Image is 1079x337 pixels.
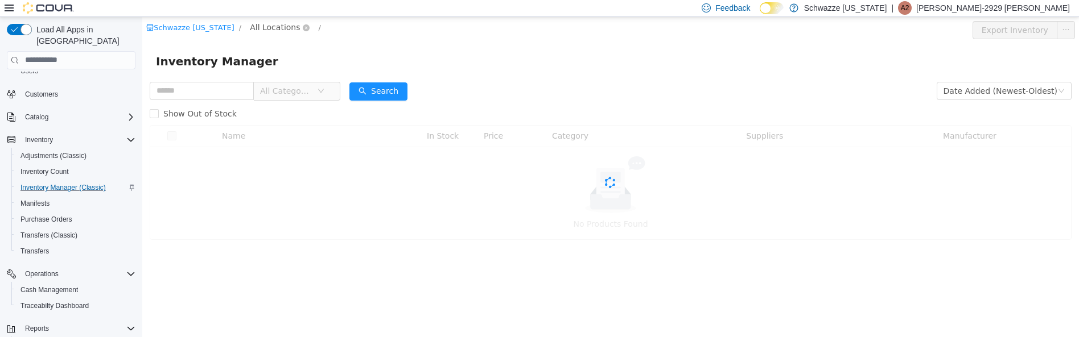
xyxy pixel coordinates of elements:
[20,267,63,281] button: Operations
[16,299,93,313] a: Traceabilty Dashboard
[20,231,77,240] span: Transfers (Classic)
[20,110,135,124] span: Catalog
[715,2,750,14] span: Feedback
[801,65,915,82] div: Date Added (Newest-Oldest)
[11,148,140,164] button: Adjustments (Classic)
[891,1,893,15] p: |
[4,6,92,15] a: icon: shopSchwazze [US_STATE]
[16,165,135,178] span: Inventory Count
[11,164,140,180] button: Inventory Count
[20,66,38,76] span: Users
[20,285,78,294] span: Cash Management
[25,324,49,333] span: Reports
[2,321,140,336] button: Reports
[11,227,140,243] button: Transfers (Classic)
[2,266,140,282] button: Operations
[916,1,1070,15] p: [PERSON_NAME]-2929 [PERSON_NAME]
[20,322,135,335] span: Reports
[25,135,53,144] span: Inventory
[16,149,91,163] a: Adjustments (Classic)
[16,283,135,297] span: Cash Management
[16,228,135,242] span: Transfers (Classic)
[20,322,53,335] button: Reports
[20,183,106,192] span: Inventory Manager (Classic)
[16,213,77,226] a: Purchase Orders
[830,4,915,22] button: Export Inventory
[20,133,135,147] span: Inventory
[14,35,143,53] span: Inventory Manager
[16,64,135,78] span: Users
[16,244,53,258] a: Transfers
[20,215,72,224] span: Purchase Orders
[25,113,48,122] span: Catalog
[20,301,89,310] span: Traceabilty Dashboard
[23,2,74,14] img: Cova
[11,195,140,211] button: Manifests
[108,4,158,16] span: All Locations
[760,2,784,14] input: Dark Mode
[20,88,63,101] a: Customers
[16,299,135,313] span: Traceabilty Dashboard
[16,64,43,78] a: Users
[16,181,110,194] a: Inventory Manager (Classic)
[20,199,50,208] span: Manifests
[2,86,140,102] button: Customers
[901,1,909,15] span: A2
[16,228,82,242] a: Transfers (Classic)
[20,133,57,147] button: Inventory
[16,283,83,297] a: Cash Management
[20,110,53,124] button: Catalog
[20,87,135,101] span: Customers
[4,7,11,14] i: icon: shop
[17,92,99,101] span: Show Out of Stock
[118,68,170,80] span: All Categories
[20,151,87,160] span: Adjustments (Classic)
[16,165,73,178] a: Inventory Count
[11,298,140,314] button: Traceabilty Dashboard
[898,1,912,15] div: Adrian-2929 Telles
[20,167,69,176] span: Inventory Count
[915,4,933,22] button: icon: ellipsis
[16,149,135,163] span: Adjustments (Classic)
[32,24,135,47] span: Load All Apps in [GEOGRAPHIC_DATA]
[25,90,58,99] span: Customers
[20,247,49,256] span: Transfers
[16,244,135,258] span: Transfers
[25,269,59,278] span: Operations
[16,197,54,210] a: Manifests
[804,1,887,15] p: Schwazze [US_STATE]
[11,282,140,298] button: Cash Management
[11,180,140,195] button: Inventory Manager (Classic)
[175,70,182,78] i: icon: down
[207,65,265,84] button: icon: searchSearch
[11,211,140,227] button: Purchase Orders
[160,7,167,14] i: icon: close-circle
[2,132,140,148] button: Inventory
[11,63,140,79] button: Users
[16,213,135,226] span: Purchase Orders
[16,197,135,210] span: Manifests
[2,109,140,125] button: Catalog
[11,243,140,259] button: Transfers
[20,267,135,281] span: Operations
[916,70,922,78] i: icon: down
[97,6,99,15] span: /
[16,181,135,194] span: Inventory Manager (Classic)
[176,6,179,15] span: /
